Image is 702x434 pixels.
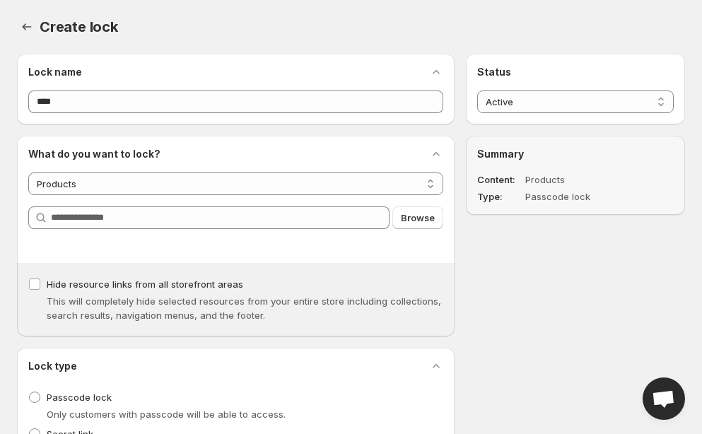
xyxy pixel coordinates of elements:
button: Browse [392,206,443,229]
h2: Status [477,65,674,79]
h2: Lock type [28,359,77,373]
span: Only customers with passcode will be able to access. [47,409,286,420]
h2: Lock name [28,65,82,79]
dd: Passcode lock [525,189,633,204]
span: Passcode lock [47,392,112,403]
span: This will completely hide selected resources from your entire store including collections, search... [47,295,441,321]
span: Create lock [40,18,118,35]
dt: Content: [477,172,522,187]
span: Browse [401,211,435,225]
dt: Type: [477,189,522,204]
span: Hide resource links from all storefront areas [47,278,243,290]
h2: What do you want to lock? [28,147,160,161]
div: Open chat [643,377,685,420]
h2: Summary [477,147,674,161]
dd: Products [525,172,633,187]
